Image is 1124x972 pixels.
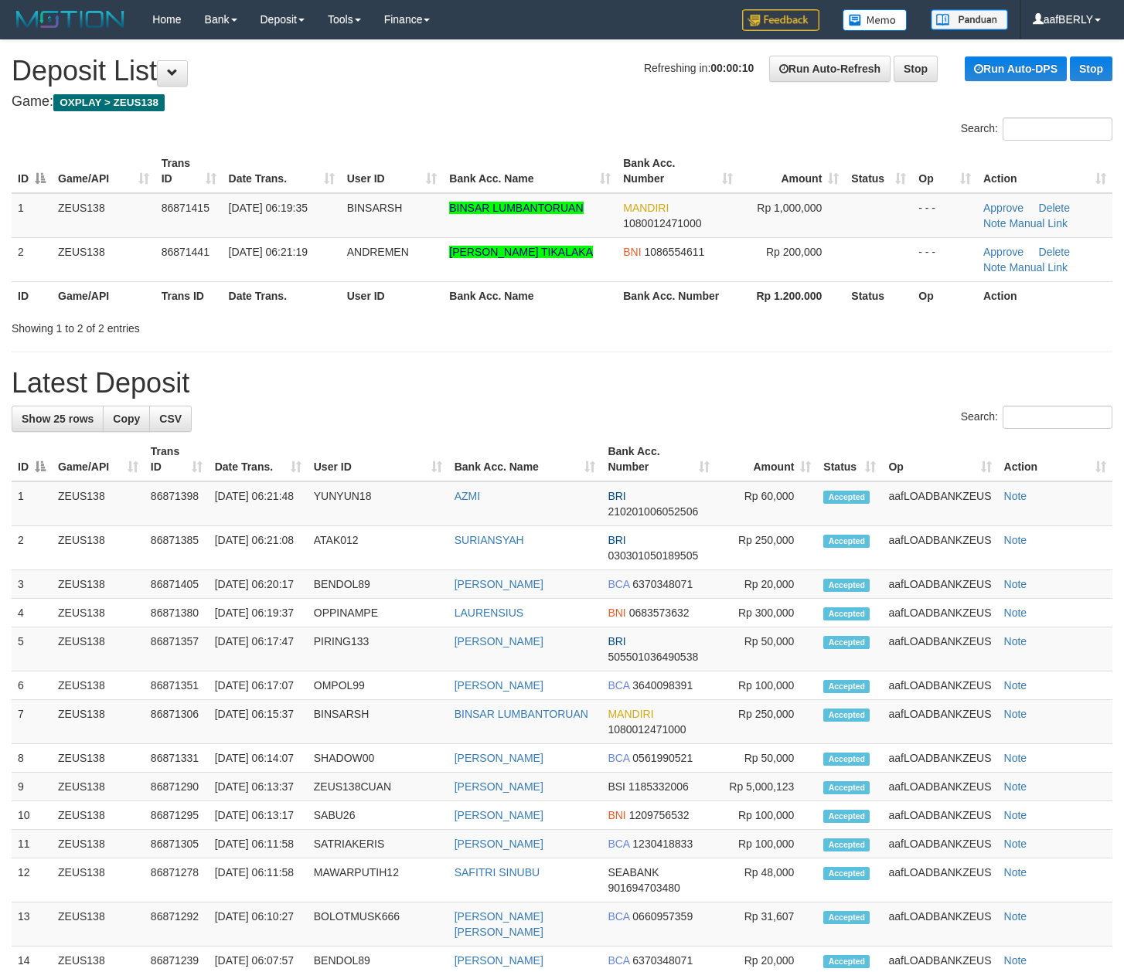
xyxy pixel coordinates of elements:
a: SURIANSYAH [455,534,524,546]
span: Copy 0561990521 to clipboard [632,752,693,764]
a: Note [1004,607,1027,619]
td: Rp 20,000 [716,570,818,599]
span: BRI [608,490,625,502]
th: Status: activate to sort column ascending [817,437,882,481]
span: 86871415 [162,202,209,214]
a: [PERSON_NAME] [455,635,543,647]
span: Accepted [823,867,870,880]
span: Accepted [823,911,870,924]
a: Note [1004,635,1027,647]
strong: 00:00:10 [710,62,754,74]
span: Accepted [823,579,870,592]
img: Feedback.jpg [742,9,819,31]
th: Date Trans.: activate to sort column ascending [223,149,341,193]
td: 6 [12,671,52,700]
span: Copy 6370348071 to clipboard [632,954,693,967]
td: SATRIAKERIS [308,830,448,858]
td: Rp 48,000 [716,858,818,902]
a: [PERSON_NAME] [455,838,543,850]
a: Stop [1070,56,1112,81]
a: [PERSON_NAME] [455,578,543,590]
th: User ID [341,281,444,310]
span: Rp 200,000 [766,246,822,258]
td: ZEUS138 [52,744,145,773]
td: OMPOL99 [308,671,448,700]
h1: Latest Deposit [12,368,1112,399]
td: [DATE] 06:17:07 [209,671,308,700]
a: Note [1004,838,1027,850]
span: BCA [608,954,629,967]
td: aafLOADBANKZEUS [882,526,997,570]
td: Rp 50,000 [716,744,818,773]
td: [DATE] 06:10:27 [209,902,308,947]
a: [PERSON_NAME] [455,752,543,764]
span: BRI [608,534,625,546]
td: Rp 5,000,123 [716,773,818,801]
td: 13 [12,902,52,947]
td: Rp 100,000 [716,830,818,858]
td: - - - [912,193,977,238]
th: Amount: activate to sort column ascending [716,437,818,481]
td: ZEUS138 [52,570,145,599]
span: Copy 1080012471000 to clipboard [623,217,701,229]
span: BNI [623,246,641,258]
td: Rp 300,000 [716,599,818,627]
th: ID [12,281,52,310]
span: [DATE] 06:21:19 [229,246,308,258]
td: Rp 250,000 [716,526,818,570]
td: ZEUS138 [52,237,155,281]
span: Accepted [823,838,870,851]
td: 12 [12,858,52,902]
a: Copy [103,406,150,432]
td: - - - [912,237,977,281]
a: Note [983,217,1006,229]
th: Bank Acc. Number: activate to sort column ascending [617,149,739,193]
th: Bank Acc. Name: activate to sort column ascending [448,437,602,481]
span: Accepted [823,709,870,722]
th: ID: activate to sort column descending [12,149,52,193]
td: ZEUS138CUAN [308,773,448,801]
td: [DATE] 06:20:17 [209,570,308,599]
td: OPPINAMPE [308,599,448,627]
td: Rp 100,000 [716,671,818,700]
a: Manual Link [1009,217,1068,229]
span: [DATE] 06:19:35 [229,202,308,214]
a: Show 25 rows [12,406,104,432]
th: ID: activate to sort column descending [12,437,52,481]
td: aafLOADBANKZEUS [882,801,997,830]
input: Search: [1003,406,1112,429]
a: Approve [983,202,1024,214]
td: [DATE] 06:14:07 [209,744,308,773]
span: Accepted [823,680,870,693]
td: 3 [12,570,52,599]
span: BINSARSH [347,202,403,214]
a: CSV [149,406,192,432]
span: Copy 210201006052506 to clipboard [608,505,698,518]
td: aafLOADBANKZEUS [882,671,997,700]
a: [PERSON_NAME] [455,780,543,793]
td: 1 [12,481,52,526]
td: 11 [12,830,52,858]
td: ZEUS138 [52,773,145,801]
td: 86871351 [145,671,209,700]
td: aafLOADBANKZEUS [882,902,997,947]
img: panduan.png [931,9,1008,30]
span: Accepted [823,955,870,968]
span: Copy [113,413,140,425]
td: ZEUS138 [52,902,145,947]
td: aafLOADBANKZEUS [882,570,997,599]
a: [PERSON_NAME] [455,679,543,692]
span: BCA [608,838,629,850]
span: Copy 1230418833 to clipboard [632,838,693,850]
a: Note [1004,910,1027,923]
span: CSV [159,413,182,425]
span: OXPLAY > ZEUS138 [53,94,165,111]
td: [DATE] 06:21:08 [209,526,308,570]
th: Status [845,281,912,310]
td: ZEUS138 [52,526,145,570]
a: Note [1004,534,1027,546]
span: BRI [608,635,625,647]
a: Note [1004,708,1027,720]
th: Bank Acc. Number: activate to sort column ascending [601,437,715,481]
a: AZMI [455,490,480,502]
